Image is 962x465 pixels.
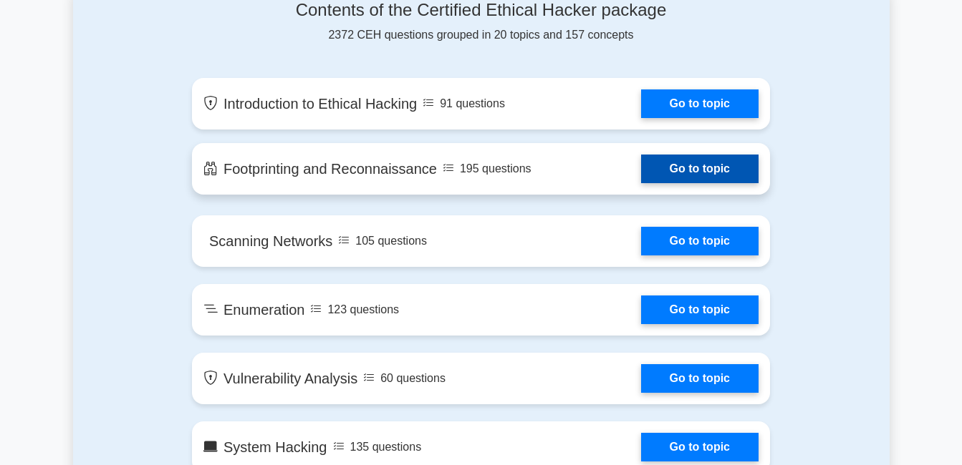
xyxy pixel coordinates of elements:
[641,89,759,118] a: Go to topic
[641,227,759,255] a: Go to topic
[641,433,759,461] a: Go to topic
[641,364,759,393] a: Go to topic
[641,295,759,324] a: Go to topic
[641,155,759,183] a: Go to topic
